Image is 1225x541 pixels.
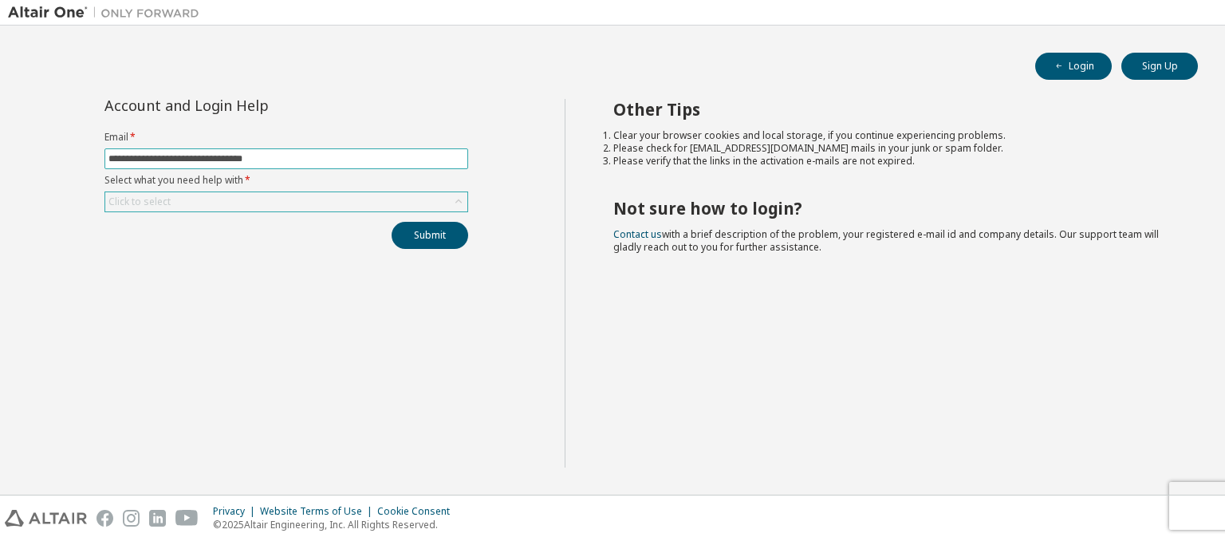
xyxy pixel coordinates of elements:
img: altair_logo.svg [5,510,87,527]
button: Sign Up [1121,53,1198,80]
img: facebook.svg [97,510,113,527]
div: Click to select [108,195,171,208]
a: Contact us [613,227,662,241]
img: linkedin.svg [149,510,166,527]
img: Altair One [8,5,207,21]
p: © 2025 Altair Engineering, Inc. All Rights Reserved. [213,518,459,531]
div: Click to select [105,192,467,211]
li: Please verify that the links in the activation e-mails are not expired. [613,155,1170,168]
span: with a brief description of the problem, your registered e-mail id and company details. Our suppo... [613,227,1159,254]
img: youtube.svg [175,510,199,527]
li: Please check for [EMAIL_ADDRESS][DOMAIN_NAME] mails in your junk or spam folder. [613,142,1170,155]
img: instagram.svg [123,510,140,527]
div: Privacy [213,505,260,518]
div: Account and Login Help [104,99,396,112]
button: Login [1035,53,1112,80]
label: Email [104,131,468,144]
h2: Not sure how to login? [613,198,1170,219]
button: Submit [392,222,468,249]
div: Website Terms of Use [260,505,377,518]
label: Select what you need help with [104,174,468,187]
h2: Other Tips [613,99,1170,120]
div: Cookie Consent [377,505,459,518]
li: Clear your browser cookies and local storage, if you continue experiencing problems. [613,129,1170,142]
